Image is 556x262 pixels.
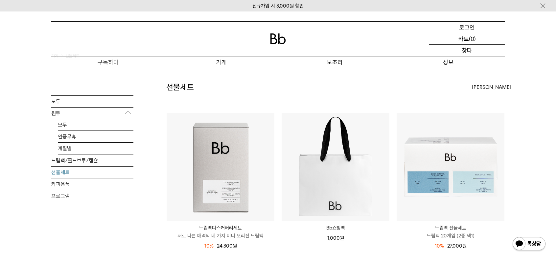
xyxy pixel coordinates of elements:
font: 찾다 [462,47,472,54]
font: (0) [469,35,476,42]
font: 24,300 [217,243,233,249]
img: 카카오톡 채널 1:1 소개 버튼 [512,236,546,252]
a: 커피용품 [51,178,133,190]
font: 드립백디스커버리세트 [199,225,242,231]
font: 10% [204,243,214,249]
font: 프로그램 [51,192,70,199]
img: 로고 [270,33,286,44]
font: 구독하다 [98,59,119,66]
a: 드립백디스커버리세트 서로 다른 매력의 네 가지 미니 오리진 드립백 [167,224,274,240]
a: 카트 (0) [429,33,505,45]
a: 가게 [165,56,278,68]
font: 모두 [58,121,67,128]
font: 선물세트 [51,169,70,175]
font: 연중무휴 [58,133,76,139]
a: 드립백 선물세트 드립백 20개입 (2종 택1) [397,224,504,240]
font: 10% [435,243,444,249]
a: 선물세트 [51,166,133,178]
font: 원두 [51,110,60,116]
font: 27,000 [447,243,462,249]
font: 커피용품 [51,181,70,187]
font: 원 [233,243,237,249]
font: 1,000 [327,235,340,241]
a: 연중무휴 [58,131,133,142]
font: 모두 [51,98,60,104]
font: [PERSON_NAME] [472,84,511,90]
a: 신규가입 시 3,000원 ​​할인 [252,3,304,9]
font: 서로 다른 매력의 네 가지 미니 오리진 드립백 [177,233,264,239]
a: 모두 [51,95,133,107]
font: 가게 [216,59,227,66]
img: 드립백디스커버리세트 [167,113,274,221]
font: 카트 [458,35,469,42]
a: 드립백/콜드브루/캡슐 [51,154,133,166]
a: 프로그램 [51,190,133,201]
font: 선물세트 [166,82,194,92]
font: 계절별 [58,145,72,151]
font: 드립백 20개입 (2종 택1) [427,233,475,239]
a: 계절별 [58,142,133,154]
font: 모조리 [327,59,343,66]
a: 모두 [58,119,133,130]
font: 드립백/콜드브루/캡슐 [51,157,98,163]
a: 로그인 [429,22,505,33]
font: 원 [462,243,467,249]
font: 원 [340,235,344,241]
a: Bb쇼핑백 [282,224,389,232]
font: Bb쇼핑백 [326,225,345,231]
font: 로그인 [459,24,475,31]
a: 구독하다 [51,56,165,68]
img: Bb쇼핑백 [282,113,389,221]
font: 정보 [443,59,453,66]
img: 드립백 선물세트 [397,113,504,221]
font: 드립백 선물세트 [435,225,466,231]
